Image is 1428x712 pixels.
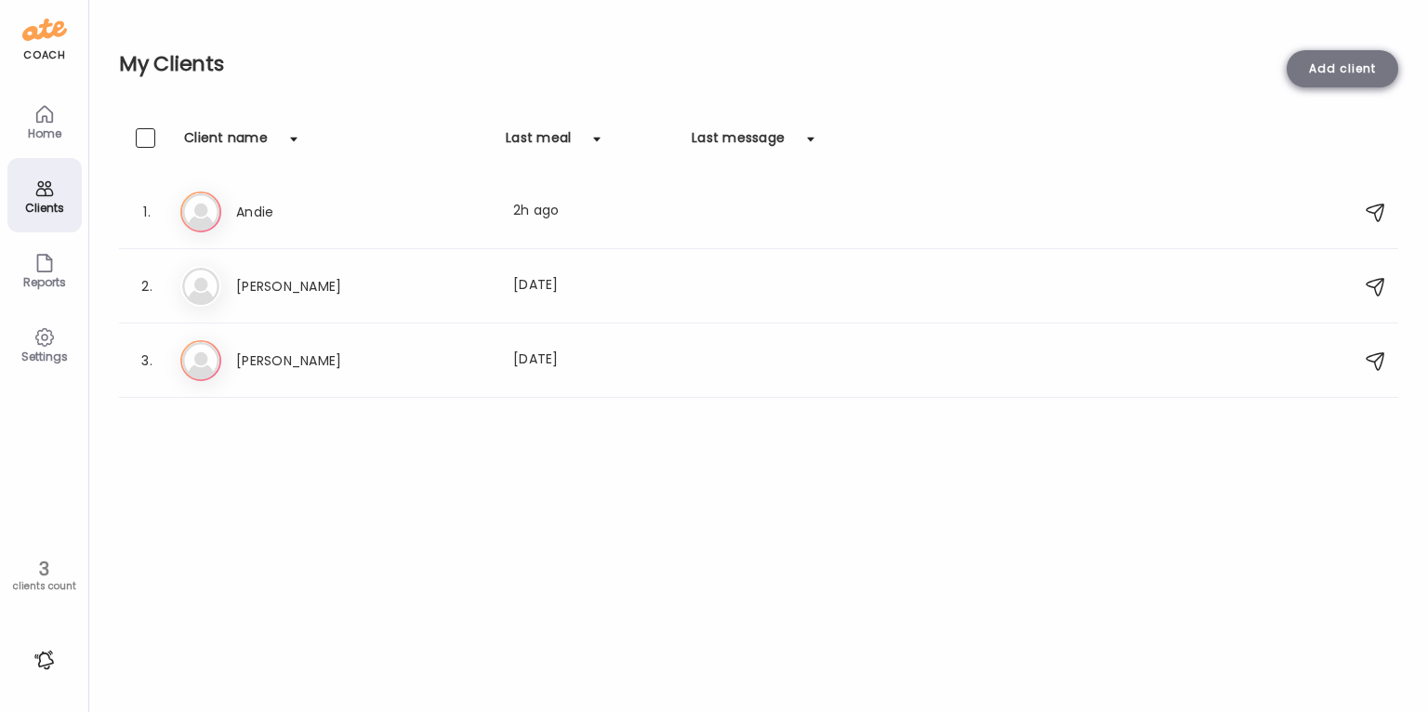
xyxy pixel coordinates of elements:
[692,128,785,158] div: Last message
[513,201,677,223] div: 2h ago
[11,127,78,139] div: Home
[119,50,1398,78] h2: My Clients
[136,349,158,372] div: 3.
[7,558,82,580] div: 3
[23,47,65,63] div: coach
[236,201,400,223] h3: Andie
[11,202,78,214] div: Clients
[513,275,677,297] div: [DATE]
[7,580,82,593] div: clients count
[136,275,158,297] div: 2.
[11,350,78,363] div: Settings
[1287,50,1398,87] div: Add client
[22,15,67,45] img: ate
[184,128,268,158] div: Client name
[11,276,78,288] div: Reports
[236,349,400,372] h3: [PERSON_NAME]
[236,275,400,297] h3: [PERSON_NAME]
[506,128,571,158] div: Last meal
[513,349,677,372] div: [DATE]
[136,201,158,223] div: 1.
